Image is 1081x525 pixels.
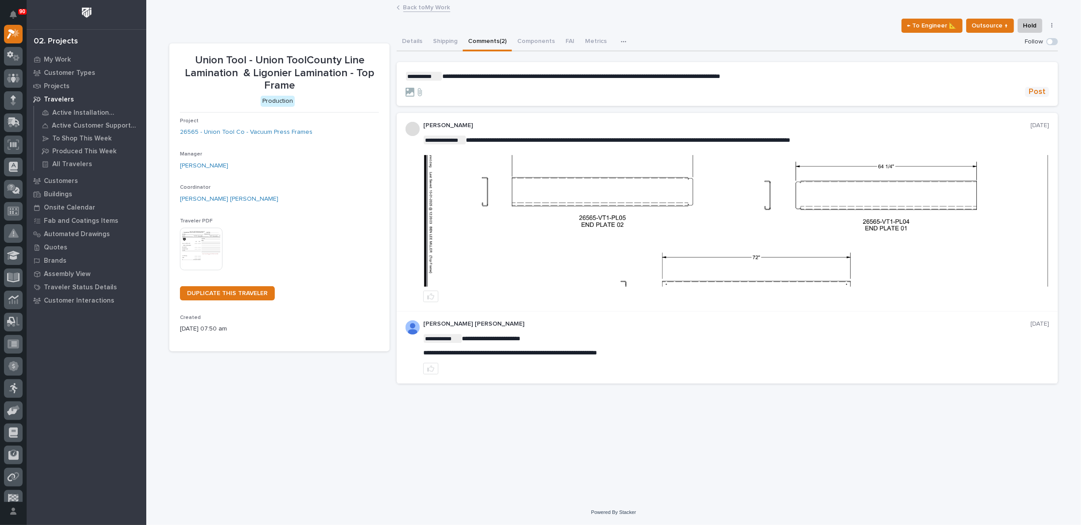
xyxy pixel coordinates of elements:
[52,160,92,168] p: All Travelers
[27,93,146,106] a: Travelers
[34,119,146,132] a: Active Customer Support Travelers
[44,204,95,212] p: Onsite Calendar
[27,79,146,93] a: Projects
[52,122,140,130] p: Active Customer Support Travelers
[34,145,146,157] a: Produced This Week
[44,96,74,104] p: Travelers
[428,33,463,51] button: Shipping
[423,363,438,374] button: like this post
[44,257,66,265] p: Brands
[397,33,428,51] button: Details
[34,132,146,144] a: To Shop This Week
[591,509,636,515] a: Powered By Stacker
[423,291,438,302] button: like this post
[34,158,146,170] a: All Travelers
[27,53,146,66] a: My Work
[78,4,95,21] img: Workspace Logo
[180,315,201,320] span: Created
[27,227,146,241] a: Automated Drawings
[27,241,146,254] a: Quotes
[27,66,146,79] a: Customer Types
[44,56,71,64] p: My Work
[11,11,23,25] div: Notifications90
[1030,320,1049,328] p: [DATE]
[580,33,612,51] button: Metrics
[907,20,957,31] span: ← To Engineer 📐
[52,109,140,117] p: Active Installation Travelers
[423,122,1030,129] p: [PERSON_NAME]
[512,33,560,51] button: Components
[44,230,110,238] p: Automated Drawings
[44,177,78,185] p: Customers
[44,284,117,292] p: Traveler Status Details
[1030,122,1049,129] p: [DATE]
[1029,87,1046,97] span: Post
[44,297,114,305] p: Customer Interactions
[403,2,450,12] a: Back toMy Work
[27,267,146,280] a: Assembly View
[44,270,90,278] p: Assembly View
[52,135,112,143] p: To Shop This Week
[1025,87,1049,97] button: Post
[406,320,420,334] img: AD_cMMRcK_lR-hunIWE1GUPcUjzJ19X9Uk7D-9skk6qMORDJB_ZroAFOMmnE07bDdh4EHUMJPuIZ72TfOWJm2e1TqCAEecOOP...
[52,148,117,156] p: Produced This Week
[180,194,278,204] a: [PERSON_NAME] [PERSON_NAME]
[180,185,211,190] span: Coordinator
[180,324,379,334] p: [DATE] 07:50 am
[27,201,146,214] a: Onsite Calendar
[20,8,25,15] p: 90
[463,33,512,51] button: Comments (2)
[180,218,213,224] span: Traveler PDF
[560,33,580,51] button: FAI
[1023,20,1037,31] span: Hold
[261,96,295,107] div: Production
[44,244,67,252] p: Quotes
[423,320,1030,328] p: [PERSON_NAME] [PERSON_NAME]
[27,294,146,307] a: Customer Interactions
[44,69,95,77] p: Customer Types
[34,106,146,119] a: Active Installation Travelers
[27,174,146,187] a: Customers
[180,54,379,92] p: Union Tool - Union ToolCounty Line Lamination & Ligonier Lamination - Top Frame
[44,191,72,198] p: Buildings
[966,19,1014,33] button: Outsource ↑
[180,128,312,137] a: 26565 - Union Tool Co - Vacuum Press Frames
[27,214,146,227] a: Fab and Coatings Items
[180,152,202,157] span: Manager
[34,37,78,47] div: 02. Projects
[972,20,1008,31] span: Outsource ↑
[27,187,146,201] a: Buildings
[44,82,70,90] p: Projects
[1018,19,1042,33] button: Hold
[180,286,275,300] a: DUPLICATE THIS TRAVELER
[180,161,228,171] a: [PERSON_NAME]
[901,19,963,33] button: ← To Engineer 📐
[180,118,199,124] span: Project
[187,290,268,296] span: DUPLICATE THIS TRAVELER
[1025,38,1043,46] p: Follow
[27,254,146,267] a: Brands
[44,217,118,225] p: Fab and Coatings Items
[4,5,23,24] button: Notifications
[27,280,146,294] a: Traveler Status Details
